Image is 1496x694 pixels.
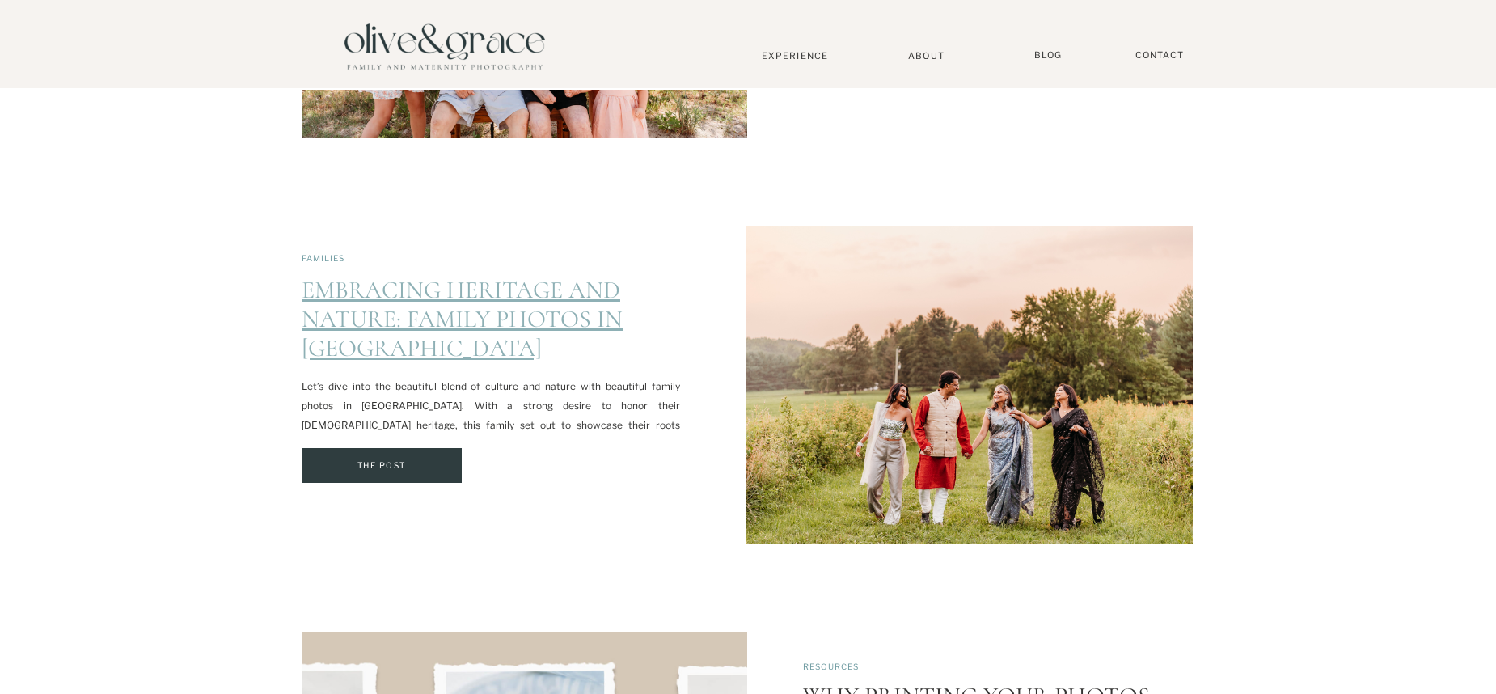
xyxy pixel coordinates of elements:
a: Resources [803,662,859,671]
a: BLOG [1028,49,1068,61]
a: Experience [742,50,848,61]
a: Why Vacations are the Perfect Time for Extended Family Photos [803,37,963,74]
a: About [902,50,951,61]
a: Families [302,253,344,263]
a: Contact [1127,49,1192,61]
a: The Post [803,46,962,63]
a: Embracing Heritage and Nature: Family Photos in [GEOGRAPHIC_DATA] [302,275,623,363]
a: The Post [304,457,459,475]
a: Embracing Heritage and Nature: Family Photos in Brandywine Valley [302,448,462,483]
p: Let’s dive into the beautiful blend of culture and nature with beautiful family photos in [GEOGRA... [302,377,680,493]
img: Family of four walking together featured in post about family photos in Brandywine Valley [746,226,1193,544]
